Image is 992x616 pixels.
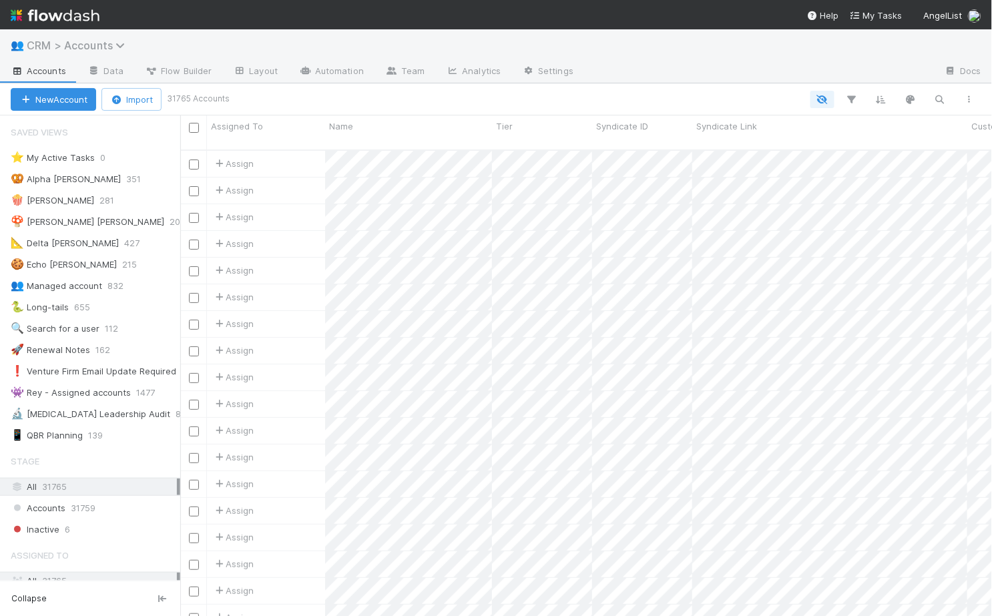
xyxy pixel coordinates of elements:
[212,397,254,410] span: Assign
[11,320,99,337] div: Search for a user
[189,373,199,383] input: Toggle Row Selected
[170,214,199,230] span: 203
[11,322,24,334] span: 🔍
[212,344,254,357] span: Assign
[11,593,47,605] span: Collapse
[189,587,199,597] input: Toggle Row Selected
[11,258,24,270] span: 🍪
[11,386,24,398] span: 👾
[189,320,199,330] input: Toggle Row Selected
[189,507,199,517] input: Toggle Row Selected
[101,88,162,111] button: Import
[122,256,150,273] span: 215
[212,370,254,384] span: Assign
[212,290,254,304] span: Assign
[11,542,69,569] span: Assigned To
[850,9,903,22] a: My Tasks
[11,427,83,444] div: QBR Planning
[11,237,24,248] span: 📐
[189,560,199,570] input: Toggle Row Selected
[212,584,254,597] span: Assign
[596,119,648,133] span: Syndicate ID
[189,240,199,250] input: Toggle Row Selected
[11,280,24,291] span: 👥
[212,424,254,437] span: Assign
[95,342,123,358] span: 162
[435,61,511,83] a: Analytics
[807,9,839,22] div: Help
[11,192,94,209] div: [PERSON_NAME]
[212,504,254,517] div: Assign
[288,61,375,83] a: Automation
[212,237,254,250] span: Assign
[74,299,103,316] span: 655
[189,453,199,463] input: Toggle Row Selected
[189,346,199,356] input: Toggle Row Selected
[934,61,992,83] a: Docs
[11,448,39,475] span: Stage
[11,342,90,358] div: Renewal Notes
[11,256,117,273] div: Echo [PERSON_NAME]
[212,264,254,277] span: Assign
[77,61,134,83] a: Data
[11,406,170,422] div: [MEDICAL_DATA] Leadership Audit
[212,477,254,491] span: Assign
[27,39,132,52] span: CRM > Accounts
[924,10,963,21] span: AngelList
[11,278,102,294] div: Managed account
[11,363,176,380] div: Venture Firm Email Update Required
[212,184,254,197] span: Assign
[71,500,95,517] span: 31759
[212,531,254,544] div: Assign
[212,557,254,571] span: Assign
[145,64,212,77] span: Flow Builder
[189,123,199,133] input: Toggle All Rows Selected
[329,119,353,133] span: Name
[11,171,121,188] div: Alpha [PERSON_NAME]
[212,450,254,464] span: Assign
[968,9,981,23] img: avatar_7e1c67d1-c55a-4d71-9394-c171c6adeb61.png
[189,186,199,196] input: Toggle Row Selected
[212,317,254,330] span: Assign
[11,119,68,145] span: Saved Views
[11,173,24,184] span: 🥨
[11,88,96,111] button: NewAccount
[189,160,199,170] input: Toggle Row Selected
[496,119,513,133] span: Tier
[11,151,24,163] span: ⭐
[136,384,168,401] span: 1477
[11,573,177,589] div: All
[222,61,288,83] a: Layout
[126,171,154,188] span: 351
[167,93,230,105] small: 31765 Accounts
[189,533,199,543] input: Toggle Row Selected
[11,408,24,419] span: 🔬
[189,400,199,410] input: Toggle Row Selected
[11,521,59,538] span: Inactive
[107,278,137,294] span: 832
[375,61,435,83] a: Team
[11,479,177,495] div: All
[189,293,199,303] input: Toggle Row Selected
[11,299,69,316] div: Long-tails
[189,480,199,490] input: Toggle Row Selected
[211,119,263,133] span: Assigned To
[212,210,254,224] span: Assign
[11,344,24,355] span: 🚀
[212,157,254,170] div: Assign
[65,521,70,538] span: 6
[100,149,119,166] span: 0
[42,575,67,586] span: 31765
